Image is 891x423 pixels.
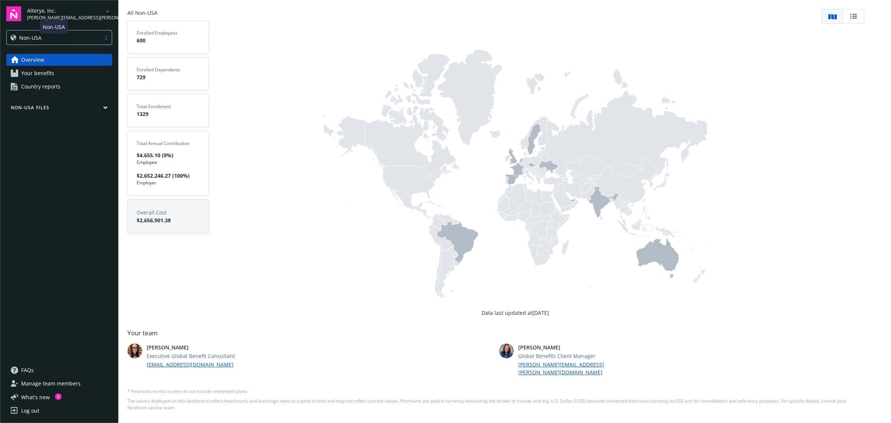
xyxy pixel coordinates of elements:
button: Alteryx, Inc.[PERSON_NAME][EMAIL_ADDRESS][PERSON_NAME][DOMAIN_NAME]arrowDropDown [27,6,112,21]
span: Non-USA [10,34,97,42]
span: Total Enrollment [137,103,200,110]
span: [PERSON_NAME] [518,343,617,351]
button: What's new1 [6,393,62,401]
img: photo [499,343,514,358]
span: Alteryx, Inc. [27,7,103,14]
span: Your benefits [21,67,54,79]
span: All Non-USA [127,9,209,17]
span: Overview [21,54,44,66]
span: Your team [127,329,864,338]
span: 729 [137,73,200,81]
img: photo [127,343,142,358]
a: Manage team members [6,378,112,390]
span: Total Annual Contribution [137,140,200,147]
span: FAQs [21,364,34,376]
a: arrowDropDown [103,7,112,16]
span: Employer [137,180,200,186]
span: Country reports [21,81,61,93]
span: Data last updated at [DATE] [482,309,549,317]
span: [PERSON_NAME][EMAIL_ADDRESS][PERSON_NAME][DOMAIN_NAME] [27,14,103,21]
span: [PERSON_NAME] [147,343,245,351]
span: Employee [137,159,200,166]
a: Overview [6,54,112,66]
a: [EMAIL_ADDRESS][DOMAIN_NAME] [147,361,245,368]
span: Global Benefits Client Manager [518,352,617,360]
a: FAQs [6,364,112,376]
span: Non-USA [19,34,42,42]
span: Executive Global Benefit Consultant [147,352,245,360]
span: $2,656,901.38 [137,216,200,224]
span: Enrolled Dependents [137,67,200,73]
span: $4,655.10 (0%) [137,151,200,159]
img: navigator-logo.svg [6,6,21,21]
span: Manage team members [21,378,81,390]
span: Overall Cost [137,209,200,216]
span: The values displayed on this dashboard reflect headcounts and exchange rates at a point in time a... [127,398,864,411]
span: $2,652,246.27 (100%) [137,172,200,180]
button: Non-USA Files [6,104,112,114]
a: Country reports [6,81,112,93]
span: 1329 [137,110,200,118]
span: * Financials on this screen do not include retirement plans [127,388,864,395]
a: [PERSON_NAME][EMAIL_ADDRESS][PERSON_NAME][DOMAIN_NAME] [518,361,617,376]
div: 1 [55,393,62,399]
span: 600 [137,36,200,44]
span: Enrolled Employees [137,30,200,36]
div: Log out [21,405,39,417]
a: Your benefits [6,67,112,79]
span: What ' s new [21,393,50,401]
